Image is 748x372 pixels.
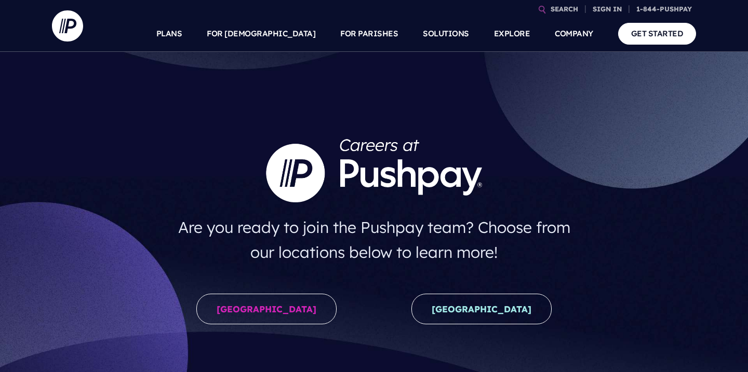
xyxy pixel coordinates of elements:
a: EXPLORE [494,16,530,52]
a: SOLUTIONS [423,16,469,52]
a: [GEOGRAPHIC_DATA] [411,294,552,324]
a: FOR PARISHES [340,16,398,52]
a: [GEOGRAPHIC_DATA] [196,294,337,324]
a: FOR [DEMOGRAPHIC_DATA] [207,16,315,52]
a: GET STARTED [618,23,697,44]
h4: Are you ready to join the Pushpay team? Choose from our locations below to learn more! [168,211,581,269]
a: COMPANY [555,16,593,52]
a: PLANS [156,16,182,52]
